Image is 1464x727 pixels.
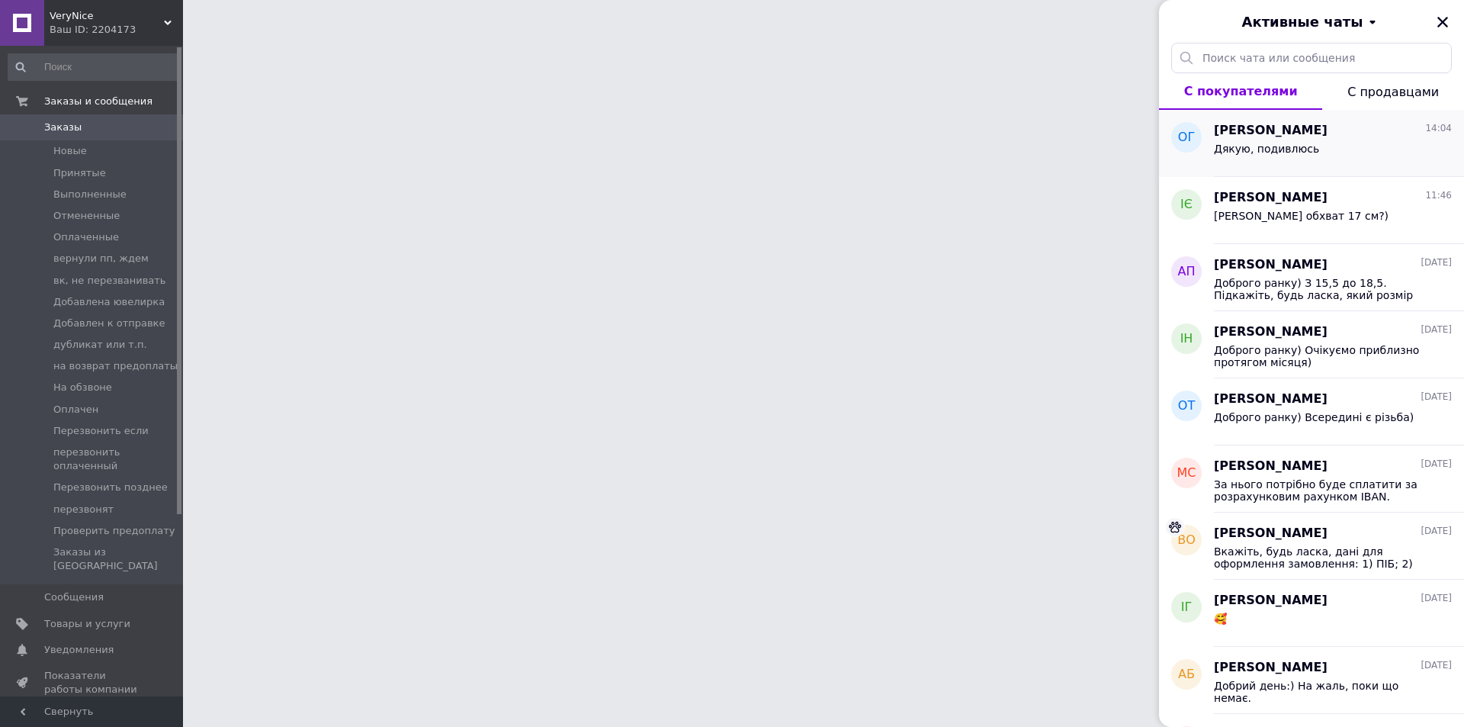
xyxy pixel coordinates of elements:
[1177,532,1196,549] span: ВО
[1421,323,1452,336] span: [DATE]
[1421,256,1452,269] span: [DATE]
[1214,592,1328,610] span: [PERSON_NAME]
[1421,458,1452,471] span: [DATE]
[44,669,141,696] span: Показатели работы компании
[1433,13,1452,31] button: Закрыть
[44,617,130,631] span: Товары и услуги
[1214,189,1328,207] span: [PERSON_NAME]
[1178,263,1196,281] span: АП
[53,446,178,473] span: перезвонить оплаченный
[53,188,127,201] span: Выполненные
[1214,659,1328,677] span: [PERSON_NAME]
[1322,73,1464,110] button: С продавцами
[1202,12,1421,32] button: Активные чаты
[1214,613,1227,625] span: 🥰
[1421,525,1452,538] span: [DATE]
[44,643,114,657] span: Уведомления
[44,121,82,134] span: Заказы
[1159,73,1322,110] button: С покупателями
[1214,122,1328,140] span: [PERSON_NAME]
[1425,189,1452,202] span: 11:46
[53,252,149,265] span: вернули пп, ждем
[1159,580,1464,647] button: ІГ[PERSON_NAME][DATE]🥰
[1180,196,1193,214] span: ІЄ
[53,144,87,158] span: Новые
[1214,277,1430,301] span: Доброго ранку) З 15,5 до 18,5. Підкажіть, будь ласка, який розмір Вам потрібен?)
[53,295,165,309] span: Добавлена ювелирка
[1425,122,1452,135] span: 14:04
[1421,391,1452,404] span: [DATE]
[53,338,147,352] span: дубликат или т.п.
[53,481,168,494] span: Перезвонить позднее
[1347,85,1439,99] span: С продавцами
[1214,478,1430,503] span: За нього потрібно буде сплатити за розрахунковим рахунком IBAN. Підкажіть, будь ласка, Вам буде з...
[44,590,104,604] span: Сообщения
[1214,545,1430,570] span: Вкажіть, будь ласка, дані для оформлення замовлення: 1) ПІБ; 2) місто, номер відділення; 3) номер...
[50,23,183,37] div: Ваш ID: 2204173
[1214,344,1430,368] span: Доброго ранку) Очікуємо приблизно протягом місяця)
[1180,330,1193,348] span: ІН
[1159,110,1464,177] button: ОГ[PERSON_NAME]14:04Дякую, подивлюсь
[1214,411,1414,423] span: Доброго ранку) Всередині є різьба)
[50,9,164,23] span: VeryNice
[1421,592,1452,605] span: [DATE]
[53,403,98,417] span: Оплачен
[1184,84,1298,98] span: С покупателями
[1214,143,1319,155] span: Дякую, подивлюсь
[44,95,152,108] span: Заказы и сообщения
[1214,323,1328,341] span: [PERSON_NAME]
[1178,666,1195,684] span: АБ
[53,166,106,180] span: Принятые
[53,359,178,373] span: на возврат предоплаты
[53,424,149,438] span: Перезвонить если
[1177,465,1196,482] span: МС
[1159,446,1464,513] button: МС[PERSON_NAME][DATE]За нього потрібно буде сплатити за розрахунковим рахунком IBAN. Підкажіть, б...
[53,545,178,573] span: Заказы из [GEOGRAPHIC_DATA]
[53,524,175,538] span: Проверить предоплату
[1181,599,1192,616] span: ІГ
[1159,244,1464,311] button: АП[PERSON_NAME][DATE]Доброго ранку) З 15,5 до 18,5. Підкажіть, будь ласка, який розмір Вам потріб...
[1214,256,1328,274] span: [PERSON_NAME]
[1159,311,1464,378] button: ІН[PERSON_NAME][DATE]Доброго ранку) Очікуємо приблизно протягом місяця)
[1214,210,1389,222] span: [PERSON_NAME] обхват 17 см?)
[1214,680,1430,704] span: Добрий день:) На жаль, поки що немає.
[53,317,165,330] span: Добавлен к отправке
[1214,525,1328,542] span: [PERSON_NAME]
[53,381,112,394] span: На обзвоне
[1159,513,1464,580] button: ВО[PERSON_NAME][DATE]Вкажіть, будь ласка, дані для оформлення замовлення: 1) ПІБ; 2) місто, номер...
[1214,458,1328,475] span: [PERSON_NAME]
[1159,177,1464,244] button: ІЄ[PERSON_NAME]11:46[PERSON_NAME] обхват 17 см?)
[53,230,119,244] span: Оплаченные
[1171,43,1452,73] input: Поиск чата или сообщения
[1178,397,1195,415] span: ОТ
[53,503,114,516] span: перезвонят
[1159,378,1464,446] button: ОТ[PERSON_NAME][DATE]Доброго ранку) Всередині є різьба)
[1178,129,1195,146] span: ОГ
[1421,659,1452,672] span: [DATE]
[53,209,120,223] span: Отмененные
[1242,12,1363,32] span: Активные чаты
[53,274,166,288] span: вк, не перезванивать
[1214,391,1328,408] span: [PERSON_NAME]
[8,53,180,81] input: Поиск
[1159,647,1464,714] button: АБ[PERSON_NAME][DATE]Добрий день:) На жаль, поки що немає.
